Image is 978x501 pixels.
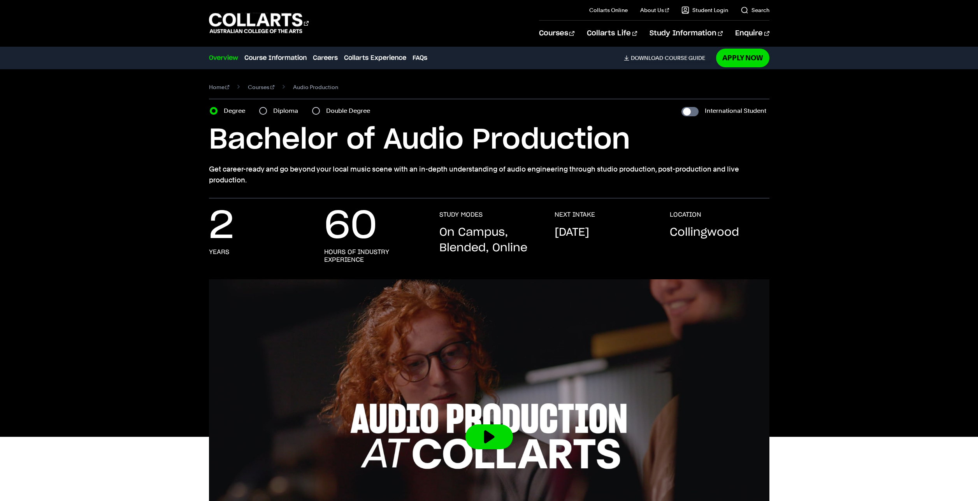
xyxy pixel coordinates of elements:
[326,105,375,116] label: Double Degree
[209,82,230,93] a: Home
[555,225,589,240] p: [DATE]
[344,53,406,63] a: Collarts Experience
[413,53,427,63] a: FAQs
[624,54,711,61] a: DownloadCourse Guide
[224,105,250,116] label: Degree
[539,21,574,46] a: Courses
[640,6,669,14] a: About Us
[439,225,539,256] p: On Campus, Blended, Online
[587,21,637,46] a: Collarts Life
[324,211,377,242] p: 60
[209,248,229,256] h3: Years
[741,6,769,14] a: Search
[681,6,728,14] a: Student Login
[248,82,274,93] a: Courses
[705,105,766,116] label: International Student
[313,53,338,63] a: Careers
[589,6,628,14] a: Collarts Online
[716,49,769,67] a: Apply Now
[670,211,701,219] h3: LOCATION
[439,211,483,219] h3: STUDY MODES
[209,12,309,34] div: Go to homepage
[293,82,338,93] span: Audio Production
[209,123,769,158] h1: Bachelor of Audio Production
[631,54,663,61] span: Download
[273,105,303,116] label: Diploma
[209,164,769,186] p: Get career-ready and go beyond your local music scene with an in-depth understanding of audio eng...
[670,225,739,240] p: Collingwood
[555,211,595,219] h3: NEXT INTAKE
[244,53,307,63] a: Course Information
[324,248,424,264] h3: Hours of Industry Experience
[209,211,234,242] p: 2
[209,53,238,63] a: Overview
[735,21,769,46] a: Enquire
[650,21,723,46] a: Study Information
